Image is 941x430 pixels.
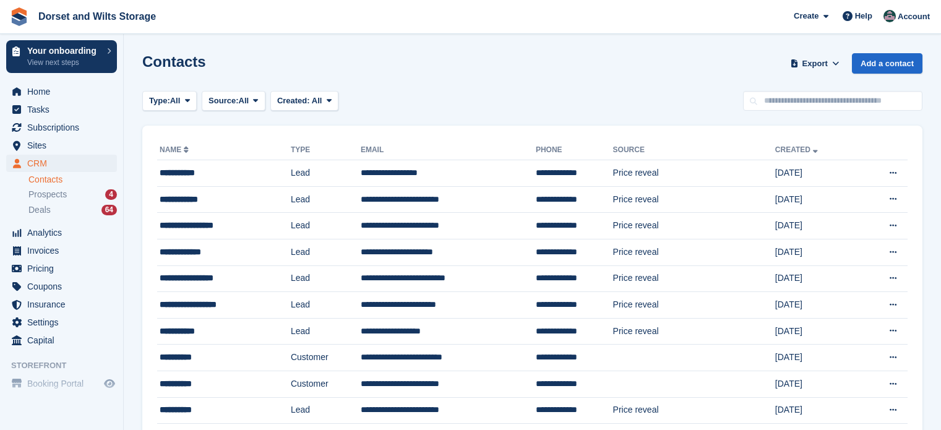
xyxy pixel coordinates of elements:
[27,224,101,241] span: Analytics
[27,119,101,136] span: Subscriptions
[6,119,117,136] a: menu
[101,205,117,215] div: 64
[852,53,922,74] a: Add a contact
[6,155,117,172] a: menu
[788,53,842,74] button: Export
[775,213,859,239] td: [DATE]
[855,10,872,22] span: Help
[28,189,67,200] span: Prospects
[6,242,117,259] a: menu
[149,95,170,107] span: Type:
[27,296,101,313] span: Insurance
[613,292,775,319] td: Price reveal
[898,11,930,23] span: Account
[6,101,117,118] a: menu
[775,265,859,292] td: [DATE]
[27,260,101,277] span: Pricing
[27,46,101,55] p: Your onboarding
[291,213,361,239] td: Lead
[883,10,896,22] img: Steph Chick
[613,140,775,160] th: Source
[10,7,28,26] img: stora-icon-8386f47178a22dfd0bd8f6a31ec36ba5ce8667c1dd55bd0f319d3a0aa187defe.svg
[170,95,181,107] span: All
[28,204,117,217] a: Deals 64
[28,174,117,186] a: Contacts
[33,6,161,27] a: Dorset and Wilts Storage
[802,58,828,70] span: Export
[794,10,819,22] span: Create
[27,332,101,349] span: Capital
[27,83,101,100] span: Home
[775,160,859,187] td: [DATE]
[775,239,859,265] td: [DATE]
[775,186,859,213] td: [DATE]
[142,91,197,111] button: Type: All
[202,91,265,111] button: Source: All
[613,397,775,424] td: Price reveal
[142,53,206,70] h1: Contacts
[291,239,361,265] td: Lead
[291,140,361,160] th: Type
[775,397,859,424] td: [DATE]
[27,57,101,68] p: View next steps
[105,189,117,200] div: 4
[6,224,117,241] a: menu
[11,359,123,372] span: Storefront
[28,204,51,216] span: Deals
[291,397,361,424] td: Lead
[536,140,613,160] th: Phone
[6,296,117,313] a: menu
[613,160,775,187] td: Price reveal
[361,140,536,160] th: Email
[291,160,361,187] td: Lead
[291,345,361,371] td: Customer
[27,137,101,154] span: Sites
[6,40,117,73] a: Your onboarding View next steps
[270,91,338,111] button: Created: All
[312,96,322,105] span: All
[6,278,117,295] a: menu
[775,345,859,371] td: [DATE]
[613,239,775,265] td: Price reveal
[27,155,101,172] span: CRM
[6,375,117,392] a: menu
[613,265,775,292] td: Price reveal
[277,96,310,105] span: Created:
[27,101,101,118] span: Tasks
[27,242,101,259] span: Invoices
[291,371,361,397] td: Customer
[27,314,101,331] span: Settings
[291,265,361,292] td: Lead
[291,186,361,213] td: Lead
[160,145,191,154] a: Name
[613,186,775,213] td: Price reveal
[208,95,238,107] span: Source:
[6,260,117,277] a: menu
[27,278,101,295] span: Coupons
[775,371,859,397] td: [DATE]
[775,318,859,345] td: [DATE]
[102,376,117,391] a: Preview store
[775,145,820,154] a: Created
[291,292,361,319] td: Lead
[291,318,361,345] td: Lead
[6,314,117,331] a: menu
[775,292,859,319] td: [DATE]
[27,375,101,392] span: Booking Portal
[613,318,775,345] td: Price reveal
[28,188,117,201] a: Prospects 4
[239,95,249,107] span: All
[613,213,775,239] td: Price reveal
[6,83,117,100] a: menu
[6,137,117,154] a: menu
[6,332,117,349] a: menu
